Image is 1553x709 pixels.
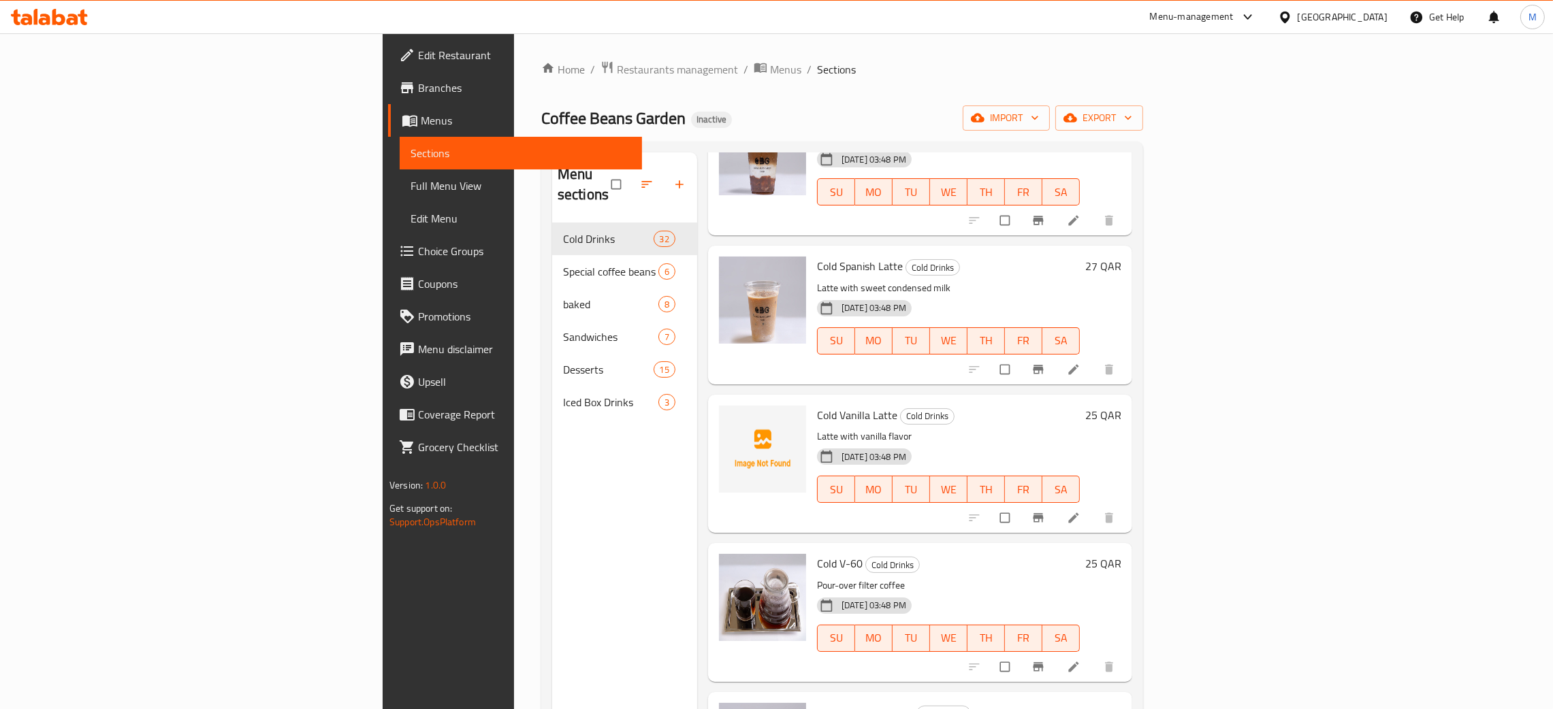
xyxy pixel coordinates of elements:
[1010,480,1037,499] span: FR
[418,439,631,455] span: Grocery Checklist
[855,327,893,354] button: MO
[935,331,962,350] span: WE
[552,288,697,320] div: baked8
[1005,178,1042,205] button: FR
[817,625,855,652] button: SU
[601,61,738,78] a: Restaurants management
[817,327,855,354] button: SU
[719,406,806,493] img: Cold Vanilla Latte
[1042,476,1080,503] button: SA
[418,341,631,357] span: Menu disclaimer
[1048,331,1074,350] span: SA
[967,625,1005,652] button: TH
[900,408,955,425] div: Cold Drinks
[817,178,855,205] button: SU
[388,104,642,137] a: Menus
[1010,628,1037,648] span: FR
[659,298,675,311] span: 8
[1528,10,1537,24] span: M
[665,169,697,199] button: Add section
[1067,363,1083,376] a: Edit menu item
[1298,10,1388,24] div: [GEOGRAPHIC_DATA]
[603,171,632,197] span: Select all sections
[823,182,850,202] span: SU
[898,331,925,350] span: TU
[930,476,967,503] button: WE
[1048,480,1074,499] span: SA
[418,308,631,325] span: Promotions
[1085,406,1121,425] h6: 25 QAR
[418,374,631,390] span: Upsell
[754,61,801,78] a: Menus
[411,178,631,194] span: Full Menu View
[658,296,675,312] div: items
[906,259,960,276] div: Cold Drinks
[866,557,919,573] span: Cold Drinks
[1094,354,1127,384] button: delete
[563,296,658,312] span: baked
[1094,652,1127,682] button: delete
[552,353,697,386] div: Desserts15
[973,480,999,499] span: TH
[654,361,675,378] div: items
[817,405,897,425] span: Cold Vanilla Latte
[817,428,1080,445] p: Latte with vanilla flavor
[1023,354,1056,384] button: Branch-specific-item
[992,505,1021,531] span: Select to update
[1085,257,1121,276] h6: 27 QAR
[1055,105,1143,131] button: export
[1042,178,1080,205] button: SA
[388,300,642,333] a: Promotions
[1048,628,1074,648] span: SA
[823,628,850,648] span: SU
[1005,625,1042,652] button: FR
[1023,503,1056,533] button: Branch-specific-item
[836,599,912,612] span: [DATE] 03:48 PM
[893,476,930,503] button: TU
[992,208,1021,233] span: Select to update
[659,265,675,278] span: 6
[861,182,887,202] span: MO
[418,47,631,63] span: Edit Restaurant
[400,169,642,202] a: Full Menu View
[861,331,887,350] span: MO
[659,331,675,344] span: 7
[1048,182,1074,202] span: SA
[691,114,732,125] span: Inactive
[901,408,954,424] span: Cold Drinks
[418,243,631,259] span: Choice Groups
[1042,625,1080,652] button: SA
[865,557,920,573] div: Cold Drinks
[1023,652,1056,682] button: Branch-specific-item
[1010,331,1037,350] span: FR
[1005,327,1042,354] button: FR
[817,256,903,276] span: Cold Spanish Latte
[817,553,863,574] span: Cold V-60
[930,178,967,205] button: WE
[898,182,925,202] span: TU
[418,406,631,423] span: Coverage Report
[893,327,930,354] button: TU
[930,625,967,652] button: WE
[719,554,806,641] img: Cold V-60
[906,260,959,276] span: Cold Drinks
[861,480,887,499] span: MO
[389,499,452,517] span: Get support on:
[388,39,642,71] a: Edit Restaurant
[973,628,999,648] span: TH
[967,476,1005,503] button: TH
[1042,327,1080,354] button: SA
[389,476,423,494] span: Version:
[935,628,962,648] span: WE
[552,386,697,418] div: Iced Box Drinks3
[552,217,697,424] nav: Menu sections
[974,110,1039,127] span: import
[388,333,642,365] a: Menu disclaimer
[563,263,658,280] span: Special coffee beans
[817,577,1080,594] p: Pour-over filter coffee
[992,357,1021,382] span: Select to update
[654,363,675,376] span: 15
[1066,110,1132,127] span: export
[418,276,631,292] span: Coupons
